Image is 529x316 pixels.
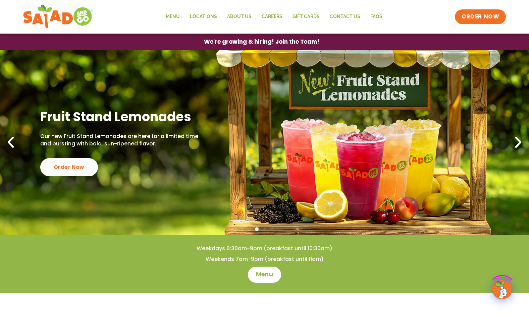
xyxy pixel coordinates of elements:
a: Menu [248,267,281,283]
div: Order Now [40,158,98,176]
a: ORDER NOW [455,9,506,24]
h4: Weekends 7am-9pm (breakfast until 11am) [13,256,516,263]
a: Locations [185,9,222,25]
span: Go to slide 3 [270,227,274,231]
p: Our new Fruit Stand Lemonades are here for a limited time and bursting with bold, sun-ripened fla... [40,133,202,148]
a: Contact Us [325,9,365,25]
a: About Us [222,9,257,25]
span: ORDER NOW [462,13,499,21]
span: Go to slide 2 [263,227,266,231]
div: Next slide [511,135,526,150]
nav: Menu [161,9,387,25]
div: Previous slide [3,135,18,150]
span: Go to slide 1 [255,227,259,231]
h2: Fruit Stand Lemonades [40,108,202,125]
a: Menu [161,9,185,25]
a: Careers [257,9,287,25]
span: Menu [256,271,273,279]
a: FAQs [365,9,387,25]
h4: Weekdays 6:30am-9pm (breakfast until 10:30am) [13,245,516,252]
img: new-SAG-logo-768×292 [23,3,94,30]
span: We're growing & hiring! Join the Team! [204,39,319,45]
a: GIFT CARDS [287,9,325,25]
a: We're growing & hiring! Join the Team! [194,34,329,50]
